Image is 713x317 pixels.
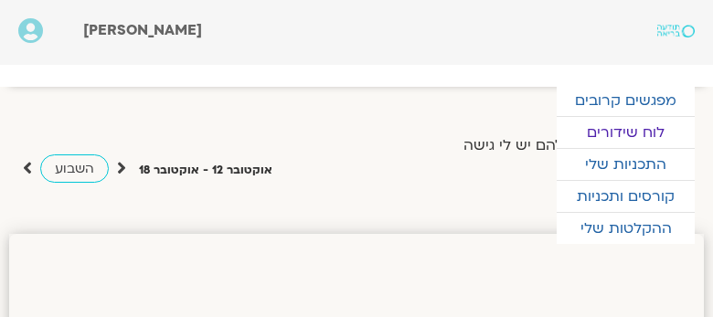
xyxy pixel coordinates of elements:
span: [PERSON_NAME] [83,20,202,40]
a: התכניות שלי [557,149,695,180]
a: מפגשים קרובים [557,85,695,116]
a: לוח שידורים [557,117,695,148]
span: השבוע [55,160,94,177]
p: אוקטובר 12 - אוקטובר 18 [139,161,272,180]
a: קורסים ותכניות [557,181,695,212]
a: ההקלטות שלי [557,213,695,244]
label: הצג רק הרצאות להם יש לי גישה [463,137,674,153]
a: השבוע [40,154,109,183]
